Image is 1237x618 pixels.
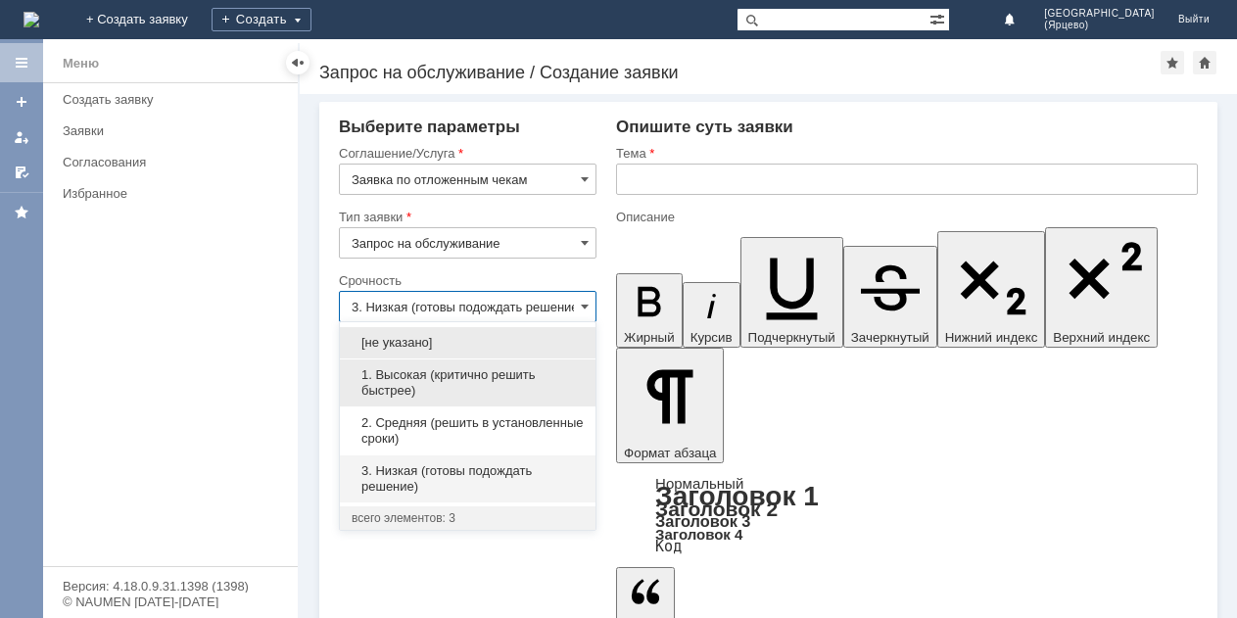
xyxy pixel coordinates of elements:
a: Перейти на домашнюю страницу [24,12,39,27]
a: Мои согласования [6,157,37,188]
span: Жирный [624,330,675,345]
button: Нижний индекс [937,231,1046,348]
div: Создать заявку [63,92,286,107]
span: 1. Высокая (критично решить быстрее) [352,367,584,399]
span: Верхний индекс [1053,330,1150,345]
span: Нижний индекс [945,330,1038,345]
div: Создать [212,8,311,31]
a: Заголовок 4 [655,526,742,543]
span: Выберите параметры [339,118,520,136]
img: logo [24,12,39,27]
div: Тема [616,147,1194,160]
div: всего элементов: 3 [352,510,584,526]
button: Зачеркнутый [843,246,937,348]
div: Избранное [63,186,264,201]
div: Тип заявки [339,211,593,223]
span: Опишите суть заявки [616,118,793,136]
a: Создать заявку [6,86,37,118]
a: Заголовок 1 [655,481,819,511]
div: © NAUMEN [DATE]-[DATE] [63,595,278,608]
a: Заголовок 2 [655,498,778,520]
a: Нормальный [655,475,743,492]
span: [GEOGRAPHIC_DATA] [1044,8,1155,20]
div: Скрыть меню [286,51,309,74]
a: Код [655,538,682,555]
span: Расширенный поиск [929,9,949,27]
a: Мои заявки [6,121,37,153]
button: Подчеркнутый [740,237,843,348]
a: Создать заявку [55,84,294,115]
span: 2. Средняя (решить в установленные сроки) [352,415,584,447]
div: Сделать домашней страницей [1193,51,1216,74]
div: Согласования [63,155,286,169]
div: Меню [63,52,99,75]
button: Курсив [683,282,740,348]
button: Верхний индекс [1045,227,1158,348]
div: Срочность [339,274,593,287]
div: Версия: 4.18.0.9.31.1398 (1398) [63,580,278,593]
span: Курсив [690,330,733,345]
span: Формат абзаца [624,446,716,460]
a: Согласования [55,147,294,177]
span: Подчеркнутый [748,330,835,345]
a: Заголовок 3 [655,512,750,530]
div: Соглашение/Услуга [339,147,593,160]
span: [не указано] [352,335,584,351]
button: Жирный [616,273,683,348]
span: Зачеркнутый [851,330,929,345]
span: 3. Низкая (готовы подождать решение) [352,463,584,495]
div: Запрос на обслуживание / Создание заявки [319,63,1161,82]
div: Описание [616,211,1194,223]
button: Формат абзаца [616,348,724,463]
a: Заявки [55,116,294,146]
div: Добавить в избранное [1161,51,1184,74]
div: Заявки [63,123,286,138]
span: (Ярцево) [1044,20,1155,31]
div: Формат абзаца [616,477,1198,553]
